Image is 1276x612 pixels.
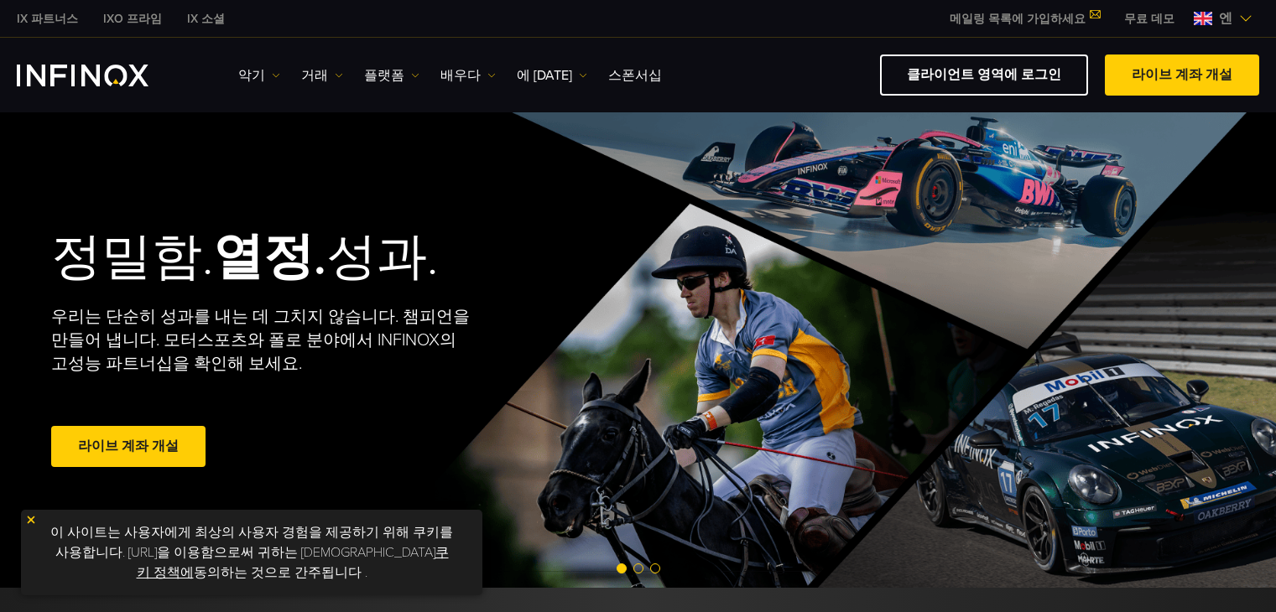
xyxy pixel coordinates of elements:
[78,438,179,454] font: 라이브 계좌 개설
[364,65,419,86] a: 플랫폼
[50,524,453,561] font: 이 사이트는 사용자에게 최상의 사용자 경험을 제공하기 위해 쿠키를 사용합니다. [URL]을 이용함으로써 귀하는 [DEMOGRAPHIC_DATA]
[174,10,237,28] a: 인피녹스
[1219,10,1232,27] font: 엔
[1132,66,1232,83] font: 라이브 계좌 개설
[608,67,662,84] font: 스폰서십
[301,65,343,86] a: 거래
[880,54,1088,96] a: 클라이언트 영역에 로그인
[617,563,627,573] span: 슬라이드 1로 이동
[51,307,470,374] font: 우리는 단순히 성과를 내는 데 그치지 않습니다. 챔피언을 만들어 냅니다. 모터스포츠와 폴로 분야에서 INFINOX의 고성능 파트너십을 확인해 보세요.
[440,65,496,86] a: 배우다
[301,67,328,84] font: 거래
[1105,54,1259,96] a: 라이브 계좌 개설
[608,65,662,86] a: 스폰서십
[103,12,162,26] font: IXO 프라임
[937,12,1112,26] a: 메일링 목록에 가입하세요
[517,67,572,84] font: 에 [DATE]
[213,227,326,288] font: 열정.
[364,67,404,84] font: 플랫폼
[950,12,1086,26] font: 메일링 목록에 가입하세요
[238,67,265,84] font: 악기
[650,563,660,573] span: 슬라이드 3으로 이동
[238,65,280,86] a: 악기
[326,227,438,288] font: 성과.
[51,426,206,467] a: 라이브 계좌 개설
[51,227,213,288] font: 정밀함.
[1124,12,1174,26] font: 무료 데모
[187,12,225,26] font: IX 소셜
[17,12,78,26] font: IX 파트너스
[91,10,174,28] a: 인피녹스
[25,514,37,526] img: 노란색 닫기 아이콘
[633,563,643,573] span: 슬라이드 2로 이동
[1112,10,1187,28] a: 인피녹스 메뉴
[17,65,188,86] a: INFINOX 로고
[440,67,481,84] font: 배우다
[194,564,367,581] font: 동의하는 것으로 간주됩니다 .
[4,10,91,28] a: 인피녹스
[517,65,587,86] a: 에 [DATE]
[907,66,1061,83] font: 클라이언트 영역에 로그인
